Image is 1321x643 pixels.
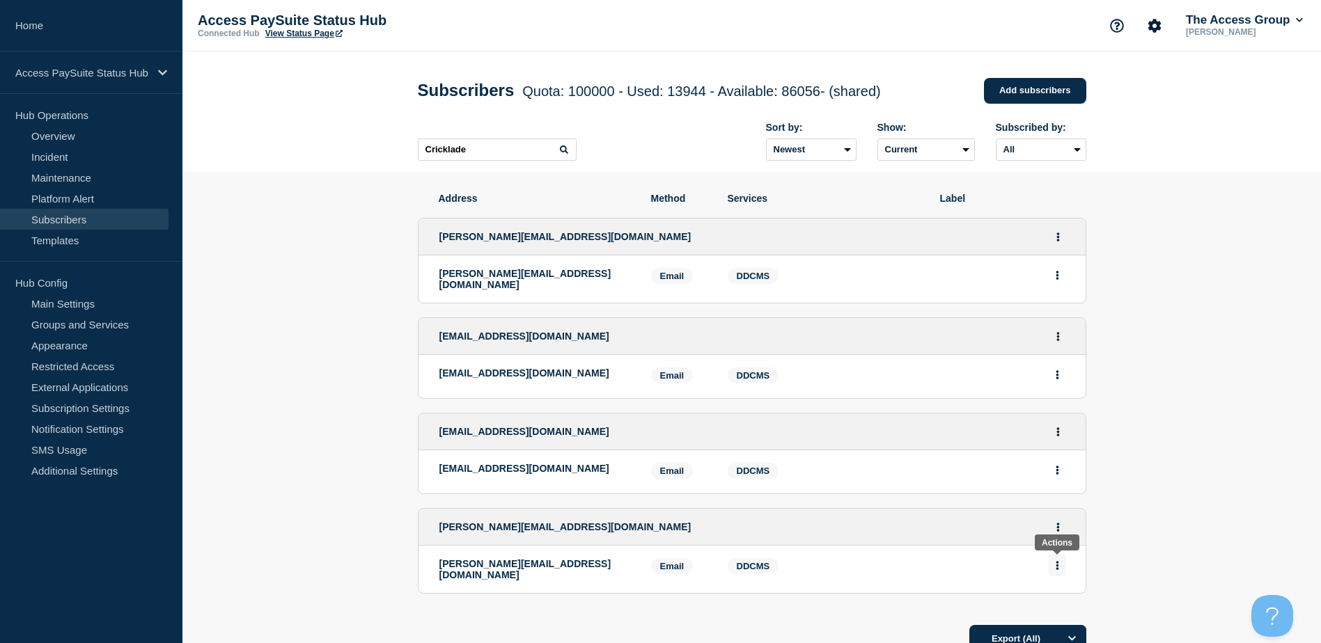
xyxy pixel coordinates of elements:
button: Actions [1049,326,1067,347]
div: Sort by: [766,122,857,133]
button: Actions [1049,226,1067,248]
div: Show: [877,122,975,133]
button: Account settings [1140,11,1169,40]
span: Quota: 100000 - Used: 13944 - Available: 86056 - (shared) [522,84,880,99]
button: Actions [1049,364,1066,386]
span: Email [651,463,694,479]
span: DDCMS [737,561,770,571]
button: Support [1102,11,1132,40]
button: Actions [1049,516,1067,538]
a: View Status Page [265,29,343,38]
button: Actions [1049,264,1066,286]
span: DDCMS [737,466,770,476]
span: [PERSON_NAME][EMAIL_ADDRESS][DOMAIN_NAME] [439,521,691,532]
p: [EMAIL_ADDRESS][DOMAIN_NAME] [439,463,630,474]
p: Access PaySuite Status Hub [198,13,476,29]
button: Actions [1049,421,1067,443]
button: Actions [1049,459,1066,481]
span: [EMAIL_ADDRESS][DOMAIN_NAME] [439,331,609,342]
span: Email [651,558,694,574]
p: [PERSON_NAME] [1183,27,1306,37]
div: Actions [1042,538,1072,548]
iframe: Help Scout Beacon - Open [1251,595,1293,637]
a: Add subscribers [984,78,1086,104]
select: Deleted [877,138,975,161]
span: [PERSON_NAME][EMAIL_ADDRESS][DOMAIN_NAME] [439,231,691,242]
p: [PERSON_NAME][EMAIL_ADDRESS][DOMAIN_NAME] [439,268,630,290]
span: DDCMS [737,370,770,381]
select: Sort by [766,138,857,161]
span: Method [651,193,707,204]
p: [EMAIL_ADDRESS][DOMAIN_NAME] [439,367,630,379]
p: [PERSON_NAME][EMAIL_ADDRESS][DOMAIN_NAME] [439,558,630,580]
span: Address [439,193,630,204]
span: Email [651,268,694,284]
span: DDCMS [737,271,770,281]
h1: Subscribers [418,81,881,100]
p: Connected Hub [198,29,260,38]
span: [EMAIL_ADDRESS][DOMAIN_NAME] [439,426,609,437]
button: The Access Group [1183,13,1306,27]
p: Access PaySuite Status Hub [15,67,149,79]
select: Subscribed by [996,138,1086,161]
div: Subscribed by: [996,122,1086,133]
input: Search subscribers [418,138,577,161]
span: Label [940,193,1065,204]
button: Actions [1049,555,1066,576]
span: Email [651,367,694,383]
span: Services [728,193,919,204]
